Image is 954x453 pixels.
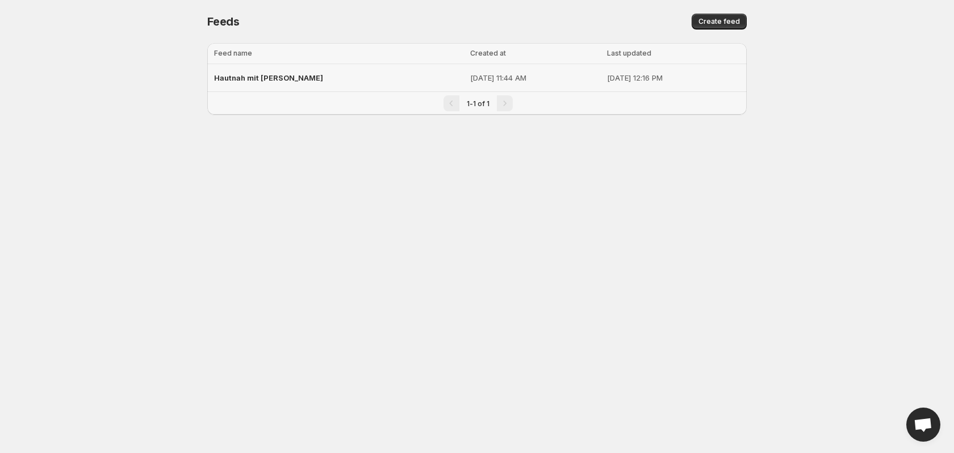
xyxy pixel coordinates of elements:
[214,73,323,82] span: Hautnah mit [PERSON_NAME]
[470,49,506,57] span: Created at
[906,408,940,442] a: Open chat
[692,14,747,30] button: Create feed
[470,72,600,83] p: [DATE] 11:44 AM
[207,15,240,28] span: Feeds
[607,72,740,83] p: [DATE] 12:16 PM
[467,99,489,108] span: 1-1 of 1
[698,17,740,26] span: Create feed
[607,49,651,57] span: Last updated
[207,91,747,115] nav: Pagination
[214,49,252,57] span: Feed name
